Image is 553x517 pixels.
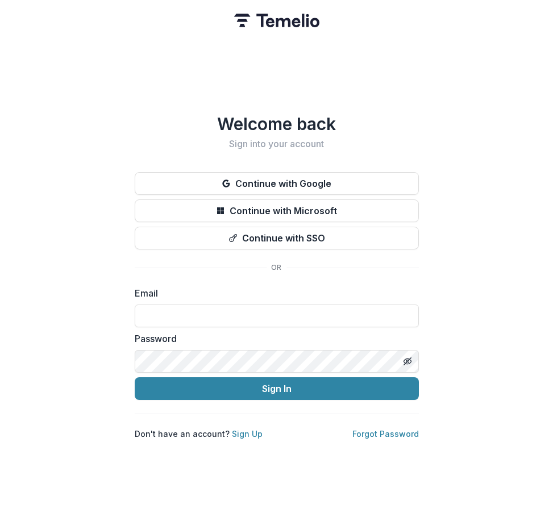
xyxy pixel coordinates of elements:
[135,227,419,249] button: Continue with SSO
[135,139,419,149] h2: Sign into your account
[398,352,417,370] button: Toggle password visibility
[135,377,419,400] button: Sign In
[135,332,412,345] label: Password
[232,429,263,439] a: Sign Up
[234,14,319,27] img: Temelio
[135,114,419,134] h1: Welcome back
[352,429,419,439] a: Forgot Password
[135,199,419,222] button: Continue with Microsoft
[135,172,419,195] button: Continue with Google
[135,428,263,440] p: Don't have an account?
[135,286,412,300] label: Email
